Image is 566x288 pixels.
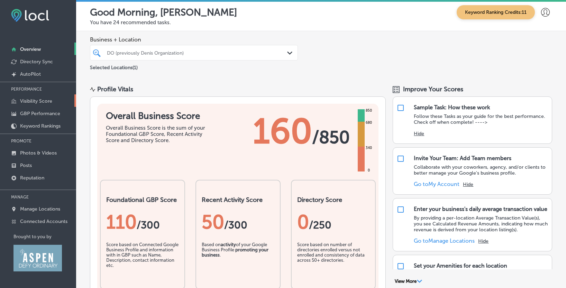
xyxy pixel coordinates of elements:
p: Brought to you by [13,234,76,239]
p: Overview [20,46,41,52]
div: Sample Task: How these work [414,104,490,111]
div: Enter your business's daily average transaction value [414,206,547,212]
p: Reputation [20,175,44,181]
p: Manage Locations [20,206,60,212]
p: Keyword Rankings [20,123,61,129]
b: promoting your business [202,247,268,258]
p: Photos & Videos [20,150,57,156]
b: activity [221,242,236,247]
div: 0 [297,211,370,233]
p: GBP Performance [20,111,60,117]
img: Aspen [13,245,62,271]
button: Hide [463,182,473,187]
div: Invite Your Team: Add Team members [414,155,511,161]
button: Hide [478,238,489,244]
a: Go toManage Locations [414,238,475,244]
div: Set your Amenities for each location [414,262,507,269]
div: 850 [364,108,373,113]
span: /300 [224,219,247,231]
p: AutoPilot [20,71,41,77]
div: Based on of your Google Business Profile . [202,242,274,277]
div: 110 [106,211,179,233]
p: By providing a per-location Average Transaction Value(s), you see Calculated Revenue Amounts, ind... [414,215,548,233]
span: /250 [309,219,331,231]
h2: Recent Activity Score [202,196,274,204]
img: fda3e92497d09a02dc62c9cd864e3231.png [11,9,49,22]
span: 160 [253,111,312,152]
div: 0 [366,168,371,173]
p: Directory Sync [20,59,53,65]
p: Selected Locations ( 1 ) [90,62,138,71]
span: / 300 [137,219,160,231]
p: You have 24 recommended tasks. [90,19,552,26]
button: Hide [414,131,424,137]
h2: Directory Score [297,196,370,204]
span: Keyword Ranking Credits: 11 [457,5,535,19]
p: Follow these Tasks as your guide for the best performance. Check off when complete! ----> [414,113,548,125]
span: Business + Location [90,36,298,43]
button: View More [393,278,424,285]
p: Connected Accounts [20,219,67,224]
a: Go toMy Account [414,181,459,187]
div: 680 [364,120,373,126]
div: Score based on Connected Google Business Profile and information with in GBP such as Name, Descri... [106,242,179,277]
div: Score based on number of directories enrolled versus not enrolled and consistency of data across ... [297,242,370,277]
div: 340 [364,145,373,151]
div: DO (previously Denis Organization) [107,50,288,56]
h1: Overall Business Score [106,111,210,121]
div: Profile Vitals [97,85,133,93]
div: Overall Business Score is the sum of your Foundational GBP Score, Recent Activity Score and Direc... [106,125,210,143]
span: Improve Your Scores [403,85,463,93]
p: Collaborate with your coworkers, agency, and/or clients to better manage your Google's business p... [414,164,548,176]
p: Visibility Score [20,98,52,104]
div: 50 [202,211,274,233]
h2: Foundational GBP Score [106,196,179,204]
p: Good Morning, [PERSON_NAME] [90,7,237,18]
span: / 850 [312,127,350,148]
p: Posts [20,162,32,168]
